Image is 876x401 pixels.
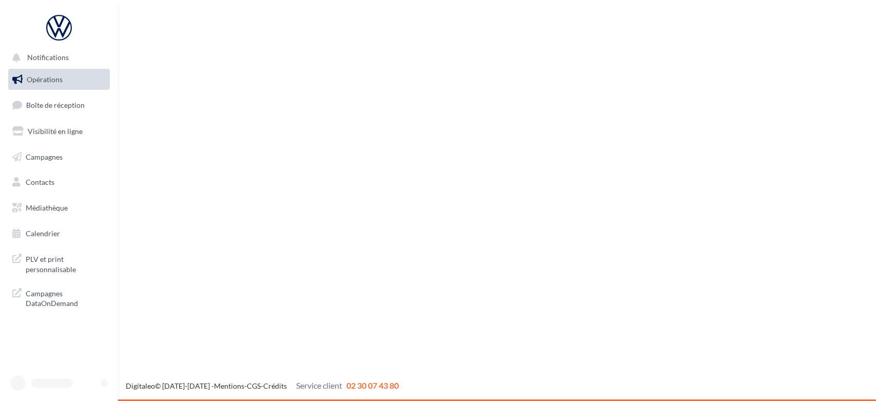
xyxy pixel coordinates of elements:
[26,152,63,161] span: Campagnes
[6,146,112,168] a: Campagnes
[26,252,106,274] span: PLV et print personnalisable
[26,203,68,212] span: Médiathèque
[214,381,244,390] a: Mentions
[26,229,60,238] span: Calendrier
[6,171,112,193] a: Contacts
[26,178,54,186] span: Contacts
[27,53,69,62] span: Notifications
[26,101,85,109] span: Boîte de réception
[247,381,261,390] a: CGS
[126,381,155,390] a: Digitaleo
[6,223,112,244] a: Calendrier
[263,381,287,390] a: Crédits
[6,248,112,278] a: PLV et print personnalisable
[6,94,112,116] a: Boîte de réception
[6,69,112,90] a: Opérations
[126,381,399,390] span: © [DATE]-[DATE] - - -
[6,282,112,313] a: Campagnes DataOnDemand
[6,197,112,219] a: Médiathèque
[6,121,112,142] a: Visibilité en ligne
[28,127,83,136] span: Visibilité en ligne
[346,380,399,390] span: 02 30 07 43 80
[27,75,63,84] span: Opérations
[26,287,106,309] span: Campagnes DataOnDemand
[296,380,342,390] span: Service client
